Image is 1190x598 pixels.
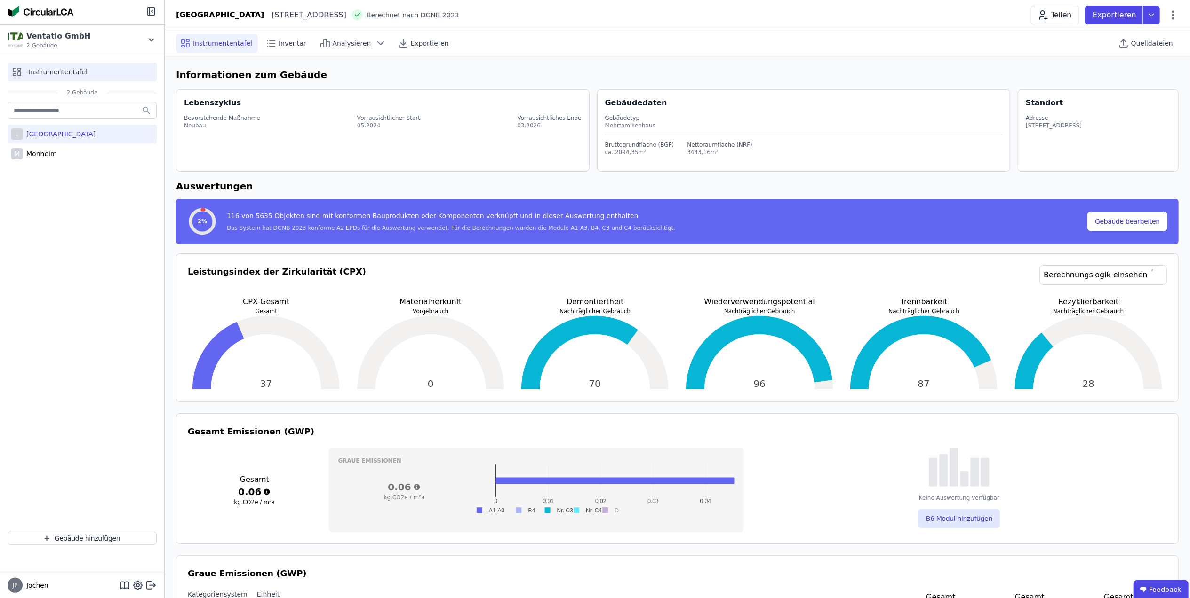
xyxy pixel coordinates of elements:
span: 2% [198,218,207,225]
p: Nachträglicher Gebrauch [1010,307,1167,315]
font: Gebäude hinzufügen [55,534,120,543]
a: Berechnungslogik einsehen [1039,265,1167,285]
h3: Graue Emissionen [338,457,735,464]
font: Berechnungslogik einsehen [1044,269,1148,281]
span: Instrumententafel [193,39,252,48]
div: [STREET_ADDRESS] [1026,122,1082,129]
h3: Leistungsindex der Zirkularität (CPX) [188,265,366,296]
div: 3443,16m² [687,149,752,156]
div: Adresse [1026,114,1082,122]
div: L [11,128,23,140]
div: M [11,148,23,159]
p: Demontiertheit [517,296,674,307]
div: Das System hat DGNB 2023 konforme A2 EPDs für die Auswertung verwendet. Für die Berechnungen wurd... [227,224,675,232]
span: Jochen [23,581,48,590]
div: Vorrausichtliches Ende [517,114,581,122]
p: Rezyklierbarkeit [1010,296,1167,307]
button: Gebäude hinzufügen [8,532,157,545]
h6: Informationen zum Gebäude [176,68,1179,82]
div: Nettoraumfläche (NRF) [687,141,752,149]
button: Teilen [1031,6,1079,24]
div: Mehrfamilienhaus [605,122,1003,129]
span: JP [13,582,18,588]
p: Exportieren [1093,9,1138,21]
span: 2 Gebäude [26,42,91,49]
div: 116 von 5635 Objekten sind mit konformen Bauprodukten oder Komponenten verknüpft und in dieser Au... [227,211,675,224]
img: Konkular [8,6,73,17]
div: Lebenszyklus [184,97,241,109]
div: Keine Auswertung verfügbar [919,494,999,502]
div: Standort [1026,97,1063,109]
font: 0.06 [388,480,411,494]
span: Analysieren [333,39,371,48]
span: Quelldateien [1131,39,1173,48]
h3: Graue Emissionen (GWP) [188,567,1167,580]
button: Gebäude bearbeiten [1087,212,1167,231]
img: Ventatio GmbH [8,32,23,47]
font: Teilen [1051,9,1071,21]
p: CPX Gesamt [188,296,345,307]
span: Berechnet nach DGNB 2023 [367,10,459,20]
font: 0.06 [238,485,261,498]
h3: kg CO2e / m²a [338,494,471,501]
p: Nachträglicher Gebrauch [681,307,839,315]
p: Nachträglicher Gebrauch [846,307,1003,315]
h6: Auswertungen [176,179,1179,193]
div: Gebäudetyp [605,114,1003,122]
div: [GEOGRAPHIC_DATA] [23,129,96,139]
button: B6 Modul hinzufügen [918,509,1000,528]
font: Feedback [1149,585,1181,593]
div: [STREET_ADDRESS] [264,9,346,21]
h3: kg CO2e / m²a [188,498,321,506]
img: leerer Zustand [929,448,990,487]
div: [GEOGRAPHIC_DATA] [176,9,264,21]
p: Gesamt [188,307,345,315]
div: Bruttogrundfläche (BGF) [605,141,674,149]
div: Vorrausichtlicher Start [357,114,420,122]
span: Inventar [279,39,306,48]
div: Neubau [184,122,260,129]
div: 03.2026 [517,122,581,129]
div: Monheim [23,149,57,158]
div: 05.2024 [357,122,420,129]
p: Trennbarkeit [846,296,1003,307]
h3: Gesamt Emissionen (GWP) [188,425,1167,438]
span: Exportieren [411,39,449,48]
div: ca. 2094,35m² [605,149,674,156]
span: Instrumententafel [28,67,88,77]
div: Bevorstehende Maßnahme [184,114,260,122]
p: Nachträglicher Gebrauch [517,307,674,315]
p: Vorgebrauch [352,307,510,315]
h3: Gesamt [188,474,321,485]
div: Ventatio GmbH [26,31,91,42]
span: 2 Gebäude [57,89,107,96]
div: Gebäudedaten [605,97,1010,109]
p: Materialherkunft [352,296,510,307]
p: Wiederverwendungspotential [681,296,839,307]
